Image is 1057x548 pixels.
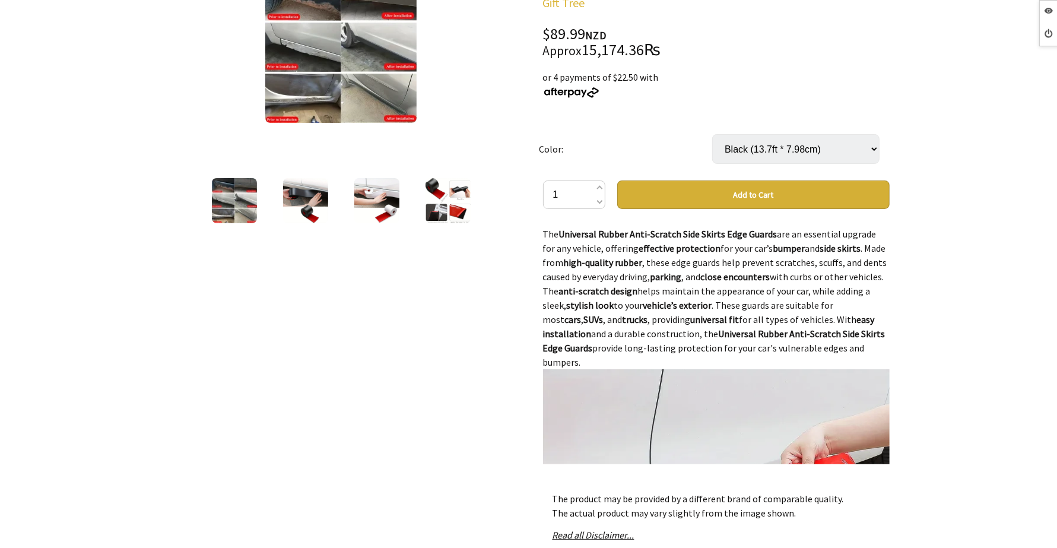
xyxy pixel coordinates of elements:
[565,313,582,325] strong: cars
[691,313,739,325] strong: universal fit
[553,492,880,520] p: The product may be provided by a different brand of comparable quality. The actual product may va...
[354,178,399,223] img: Universal Rubber Anti-Scratch Side Skirts Edge Guards
[586,28,607,42] span: NZD
[426,178,471,223] img: Universal Rubber Anti-Scratch Side Skirts Edge Guards
[543,87,600,98] img: Afterpay
[543,43,582,59] small: Approx
[567,299,614,311] strong: stylish look
[650,271,682,283] strong: parking
[773,242,805,254] strong: bumper
[623,313,648,325] strong: trucks
[564,256,643,268] strong: high-quality rubber
[643,299,712,311] strong: vehicle’s exterior
[543,227,890,464] div: The are an essential upgrade for any vehicle, offering for your car’s and . Made from , these edg...
[639,242,721,254] strong: effective protection
[553,529,634,541] a: Read all Disclaimer...
[820,242,861,254] strong: side skirts
[617,180,890,209] button: Add to Cart
[701,271,770,283] strong: close encounters
[539,118,712,180] td: Color:
[559,228,777,240] strong: Universal Rubber Anti-Scratch Side Skirts Edge Guards
[543,27,890,58] div: $89.99 15,174.36₨
[584,313,604,325] strong: SUVs
[543,313,875,340] strong: easy installation
[283,178,328,223] img: Universal Rubber Anti-Scratch Side Skirts Edge Guards
[543,70,890,99] div: or 4 payments of $22.50 with
[212,178,257,223] img: Universal Rubber Anti-Scratch Side Skirts Edge Guards
[559,285,638,297] strong: anti-scratch design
